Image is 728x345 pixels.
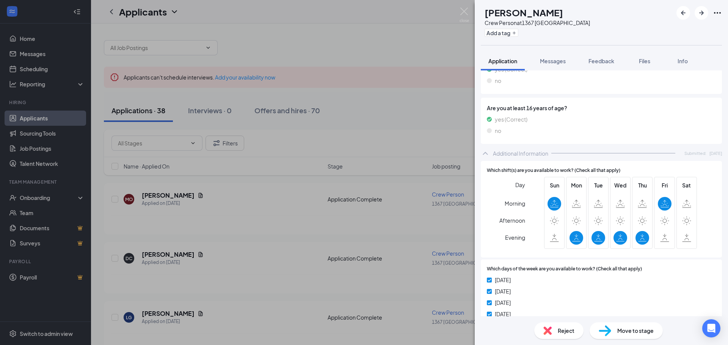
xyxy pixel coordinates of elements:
div: Additional Information [493,150,548,157]
div: Crew Person at 1367 [GEOGRAPHIC_DATA] [485,19,590,27]
div: Open Intercom Messenger [702,319,720,337]
span: Submitted: [684,150,706,156]
span: Evening [505,231,525,244]
span: Which shift(s) are you available to work? (Check all that apply) [487,167,620,174]
svg: Ellipses [713,8,722,17]
span: Which days of the week are you available to work? (Check all that apply) [487,265,642,273]
span: Morning [505,197,525,210]
span: Sat [680,181,693,189]
span: Are you at least 16 years of age? [487,104,716,112]
svg: ArrowRight [697,8,706,17]
svg: Plus [512,31,516,35]
button: ArrowLeftNew [676,6,690,20]
button: PlusAdd a tag [485,29,518,37]
span: Messages [540,58,566,64]
span: Day [515,181,525,189]
span: no [495,76,501,85]
span: no [495,126,501,135]
span: [DATE] [495,298,511,307]
span: Move to stage [617,326,654,335]
span: Feedback [588,58,614,64]
span: Wed [613,181,627,189]
button: ArrowRight [695,6,708,20]
span: [DATE] [495,310,511,318]
span: Sun [548,181,561,189]
span: Tue [591,181,605,189]
span: Info [678,58,688,64]
span: Fri [658,181,672,189]
span: Reject [558,326,574,335]
span: Application [488,58,517,64]
span: yes (Correct) [495,115,527,123]
h1: [PERSON_NAME] [485,6,563,19]
span: Files [639,58,650,64]
span: [DATE] [709,150,722,156]
span: Mon [570,181,583,189]
svg: ArrowLeftNew [679,8,688,17]
span: Afternoon [499,214,525,227]
span: [DATE] [495,276,511,284]
span: [DATE] [495,287,511,295]
svg: ChevronUp [481,149,490,158]
span: Thu [635,181,649,189]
